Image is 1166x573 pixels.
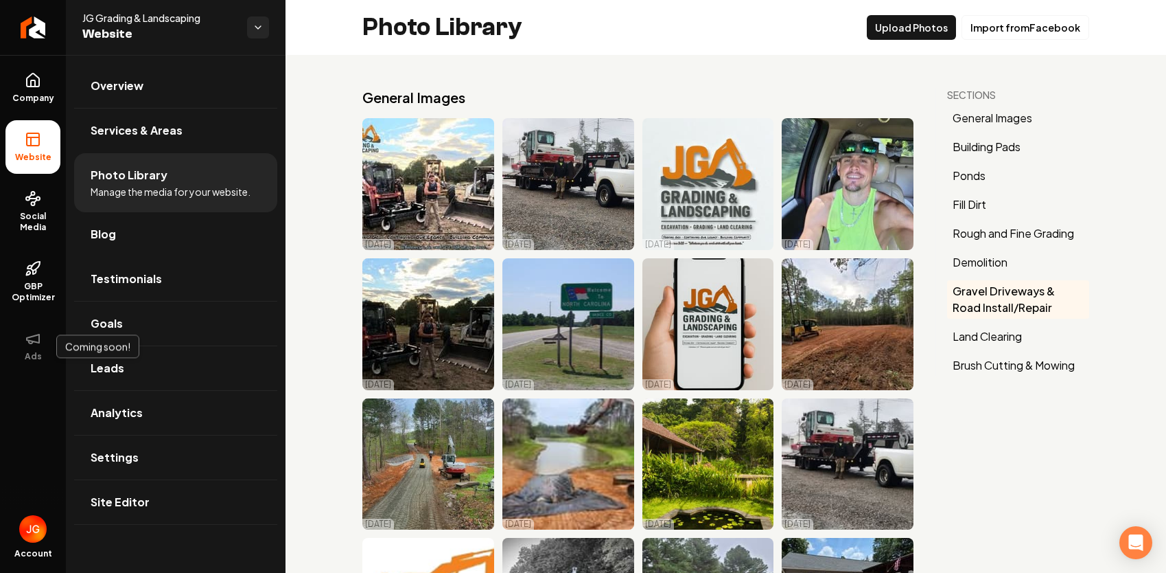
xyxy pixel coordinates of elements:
[91,449,139,466] span: Settings
[65,339,130,353] p: Coming soon!
[91,360,124,377] span: Leads
[947,165,1089,187] button: Ponds
[645,519,671,530] p: [DATE]
[82,25,236,44] span: Website
[502,398,634,530] img: Excavator working near a pond, placing a black tarp on riverbank for environmental protection.
[502,258,634,390] img: Welcome sign for North Carolina, located in Vance County, with a highway view.
[505,239,531,250] p: [DATE]
[362,118,494,250] img: John Glover standing between some of our grading machinery,
[642,118,774,250] img: JG Grading & Landscaping logo featuring an excavator; offers excavation, grading, and land cleari...
[505,379,531,390] p: [DATE]
[91,122,183,139] span: Services & Areas
[74,109,277,153] a: Services & Areas
[21,16,46,38] img: Rebolt Logo
[74,64,277,108] a: Overview
[784,519,811,530] p: [DATE]
[7,93,60,104] span: Company
[91,315,123,332] span: Goals
[74,480,277,524] a: Site Editor
[91,494,150,510] span: Site Editor
[947,223,1089,245] button: Rough and Fine Grading
[14,548,52,559] span: Account
[784,379,811,390] p: [DATE]
[362,14,522,41] h2: Photo Library
[947,355,1089,377] button: Brush Cutting & Mowing
[782,398,913,530] img: A man stands beside a white truck towing a construction equipment trailer in rainy weather.
[91,167,167,183] span: Photo Library
[947,88,1089,102] h3: Sections
[74,391,277,435] a: Analytics
[91,78,143,94] span: Overview
[961,15,1089,40] button: Import fromFacebook
[362,398,494,530] img: Construction site with machinery on a newly graded dirt road surrounded by trees.
[19,351,47,362] span: Ads
[91,271,162,287] span: Testimonials
[645,239,671,250] p: [DATE]
[1119,526,1152,559] div: Open Intercom Messenger
[645,379,671,390] p: [DATE]
[5,61,60,115] a: Company
[91,226,116,243] span: Blog
[5,179,60,244] a: Social Media
[502,118,634,250] img: Man standing next to a truck and trailer with a mini excavator on a rainy day.
[19,515,47,543] button: Open user button
[91,185,250,199] span: Manage the media for your website.
[362,258,494,390] img: Man standing between two tractors on a farm at sunset, showcasing agricultural equipment.
[505,519,531,530] p: [DATE]
[784,239,811,250] p: [DATE]
[74,302,277,346] a: Goals
[867,15,956,40] button: Upload Photos
[74,257,277,301] a: Testimonials
[947,280,1089,319] button: Gravel Driveways & Road Install/Repair
[642,398,774,530] img: Lush tropical garden with water lilies in a pond and a shaded pavilion surrounded by greenery.
[947,194,1089,216] button: Fill Dirt
[5,249,60,314] a: GBP Optimizer
[74,346,277,390] a: Leads
[91,405,143,421] span: Analytics
[947,136,1089,158] button: Building Pads
[10,152,57,163] span: Website
[5,319,60,373] button: Ads
[5,281,60,303] span: GBP Optimizer
[74,436,277,480] a: Settings
[642,258,774,390] img: Hand holding a smartphone displaying JG Grading & Landscaping logo and services.
[365,379,391,390] p: [DATE]
[947,251,1089,273] button: Demolition
[5,211,60,233] span: Social Media
[782,258,913,390] img: Bulldozer on cleared land in a forested area with trees and blue sky.
[782,118,913,250] img: Myself John Glover
[947,326,1089,348] button: Land Clearing
[362,88,913,107] h2: General Images
[365,239,391,250] p: [DATE]
[19,515,47,543] img: John Glover
[82,11,236,25] span: JG Grading & Landscaping
[365,519,391,530] p: [DATE]
[947,107,1089,129] button: General Images
[74,212,277,256] a: Blog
